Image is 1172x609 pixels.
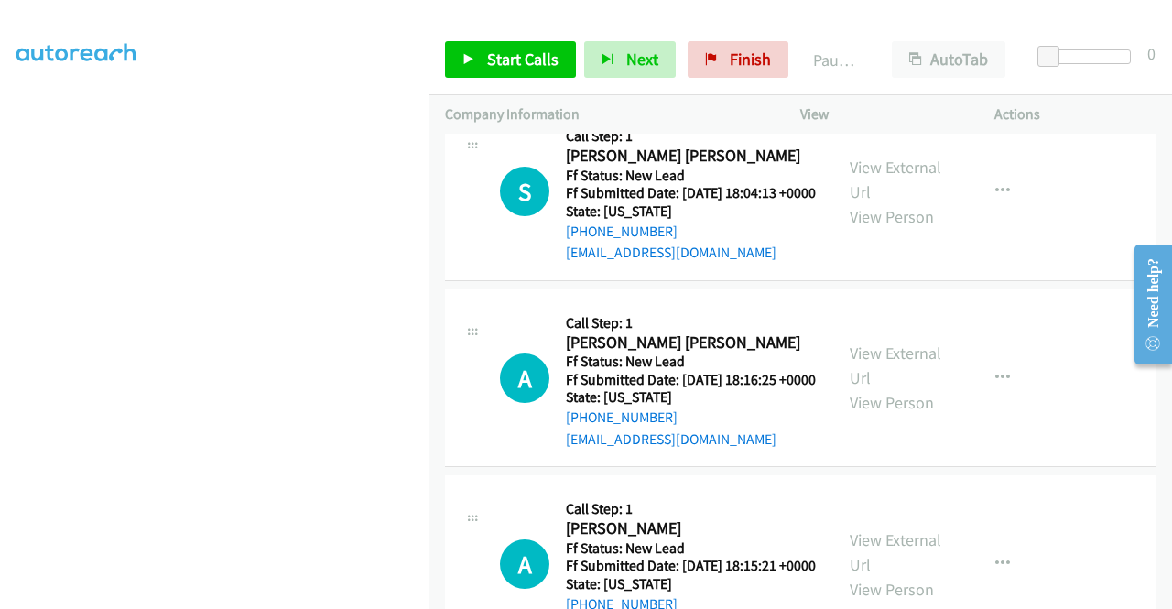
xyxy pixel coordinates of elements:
[566,408,678,426] a: [PHONE_NUMBER]
[566,314,816,332] h5: Call Step: 1
[500,539,549,589] div: The call is yet to be attempted
[1120,232,1172,377] iframe: Resource Center
[566,430,776,448] a: [EMAIL_ADDRESS][DOMAIN_NAME]
[500,167,549,216] h1: S
[566,539,816,558] h5: Ff Status: New Lead
[566,146,816,167] h2: [PERSON_NAME] [PERSON_NAME]
[500,353,549,403] div: The call is yet to be attempted
[487,49,559,70] span: Start Calls
[566,167,816,185] h5: Ff Status: New Lead
[813,48,859,72] p: Paused
[850,206,934,227] a: View Person
[850,392,934,413] a: View Person
[445,41,576,78] a: Start Calls
[566,575,816,593] h5: State: [US_STATE]
[892,41,1005,78] button: AutoTab
[566,332,816,353] h2: [PERSON_NAME] [PERSON_NAME]
[566,557,816,575] h5: Ff Submitted Date: [DATE] 18:15:21 +0000
[566,518,816,539] h2: [PERSON_NAME]
[566,223,678,240] a: [PHONE_NUMBER]
[566,388,816,407] h5: State: [US_STATE]
[584,41,676,78] button: Next
[688,41,788,78] a: Finish
[1147,41,1156,66] div: 0
[850,579,934,600] a: View Person
[730,49,771,70] span: Finish
[566,371,816,389] h5: Ff Submitted Date: [DATE] 18:16:25 +0000
[566,184,816,202] h5: Ff Submitted Date: [DATE] 18:04:13 +0000
[500,539,549,589] h1: A
[626,49,658,70] span: Next
[566,127,816,146] h5: Call Step: 1
[850,157,941,202] a: View External Url
[566,202,816,221] h5: State: [US_STATE]
[566,500,816,518] h5: Call Step: 1
[850,529,941,575] a: View External Url
[850,343,941,388] a: View External Url
[994,103,1156,125] p: Actions
[566,244,776,261] a: [EMAIL_ADDRESS][DOMAIN_NAME]
[445,103,767,125] p: Company Information
[800,103,961,125] p: View
[500,353,549,403] h1: A
[566,353,816,371] h5: Ff Status: New Lead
